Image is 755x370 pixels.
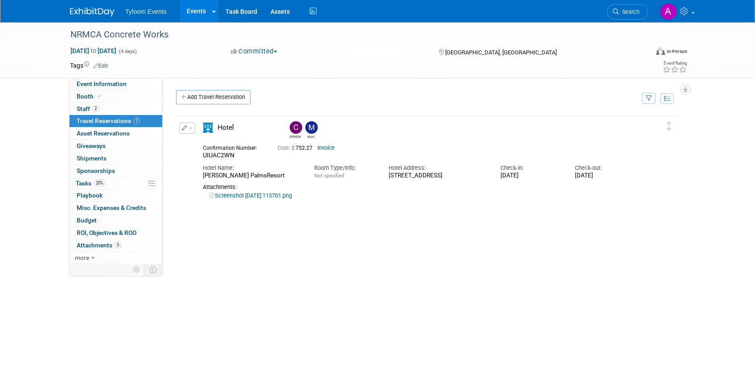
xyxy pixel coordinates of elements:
div: Check-in: [501,164,562,172]
span: Cost: $ [278,145,295,151]
span: Travel Reservations [77,117,140,124]
span: Booth [77,93,104,100]
a: Sponsorships [70,165,162,177]
div: Confirmation Number: [203,142,264,152]
span: more [75,254,89,261]
a: more [70,252,162,264]
span: Shipments [77,155,107,162]
a: Event Information [70,78,162,90]
span: Misc. Expenses & Credits [77,204,146,211]
button: Committed [228,47,281,56]
i: Click and drag to move item [667,122,671,131]
div: Event Format [595,46,687,60]
div: [DATE] [575,172,636,180]
div: [STREET_ADDRESS] [389,172,487,180]
span: Budget [77,217,97,224]
span: ROI, Objectives & ROO [77,229,136,236]
span: Search [619,8,640,15]
div: Event Rating [663,61,687,66]
a: Booth [70,90,162,103]
i: Filter by Traveler [646,96,652,102]
span: Tyfoom Events [125,8,167,15]
div: Corbin Nelson [287,121,303,139]
a: ROI, Objectives & ROO [70,227,162,239]
a: Shipments [70,152,162,164]
span: UIUAC2WN [203,152,234,159]
td: Personalize Event Tab Strip [129,264,144,275]
span: 752.27 [278,145,316,151]
div: In-Person [666,48,687,55]
div: [PERSON_NAME] PalmsResort [203,172,301,180]
div: Hotel Name: [203,164,301,172]
td: Toggle Event Tabs [144,264,163,275]
span: 1 [133,118,140,124]
a: Travel Reservations1 [70,115,162,127]
span: [DATE] [DATE] [70,47,117,55]
td: Tags [70,61,108,70]
img: ExhibitDay [70,8,115,16]
span: 5 [115,242,121,248]
span: Event Information [77,80,127,87]
a: Staff2 [70,103,162,115]
div: Corbin Nelson [290,134,301,139]
div: Room Type/Info: [314,164,375,172]
span: Tasks [76,180,106,187]
span: Staff [77,105,99,112]
span: (4 days) [118,49,137,54]
span: Attachments [77,242,121,249]
a: Search [607,4,648,20]
div: Check-out: [575,164,636,172]
span: 20% [94,180,106,186]
span: Hotel [217,123,234,132]
span: 2 [92,105,99,112]
span: Not specified [314,173,344,179]
i: Hotel [203,123,213,133]
div: Mark Nelson [305,134,316,139]
div: NRMCA Concrete Works [67,27,635,43]
div: Hotel Address: [389,164,487,172]
a: Misc. Expenses & Credits [70,202,162,214]
img: Mark Nelson [305,121,318,134]
div: Mark Nelson [303,121,319,139]
img: Angie Nichols [660,3,677,20]
img: Format-Inperson.png [656,48,665,55]
a: Add Travel Reservation [176,90,250,104]
a: Edit [93,63,108,69]
a: Attachments5 [70,239,162,251]
a: Tasks20% [70,177,162,189]
a: Playbook [70,189,162,201]
img: Corbin Nelson [290,121,302,134]
div: [DATE] [501,172,562,180]
span: Giveaways [77,142,106,149]
i: Booth reservation complete [98,94,102,99]
span: to [89,47,98,54]
a: Invoice [317,145,335,151]
span: Sponsorships [77,167,115,174]
a: Budget [70,214,162,226]
a: Asset Reservations [70,127,162,140]
span: Playbook [77,192,103,199]
a: Giveaways [70,140,162,152]
a: Screenshot [DATE] 115701.png [209,192,292,199]
span: Asset Reservations [77,130,130,137]
span: [GEOGRAPHIC_DATA], [GEOGRAPHIC_DATA] [445,49,557,56]
div: Attachments: [203,184,636,191]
